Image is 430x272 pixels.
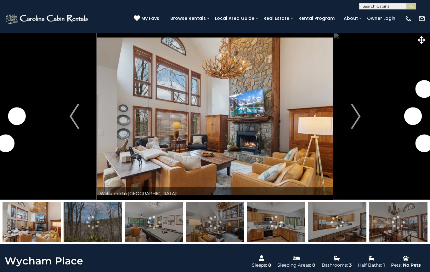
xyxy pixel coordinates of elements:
[167,14,209,23] a: Browse Rentals
[70,104,79,129] img: arrow
[405,15,412,22] img: phone-regular-white.png
[295,14,338,23] a: Rental Program
[260,14,292,23] a: Real Estate
[369,202,427,242] img: 165805985
[97,187,333,200] div: Welcome to [GEOGRAPHIC_DATA]!
[364,14,399,23] a: Owner Login
[341,14,361,23] a: About
[308,202,366,242] img: 167063390
[141,15,159,22] span: My Favs
[52,33,97,200] button: Previous
[64,202,122,242] img: 165806003
[212,14,257,23] a: Local Area Guide
[333,33,378,200] button: Next
[186,202,244,242] img: 165805981
[134,15,161,22] a: My Favs
[351,104,360,129] img: arrow
[3,202,61,242] img: 165805978
[5,12,90,25] img: White-1-2.png
[125,202,183,242] img: 167063398
[418,15,425,22] img: mail-regular-white.png
[247,202,305,242] img: 167063391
